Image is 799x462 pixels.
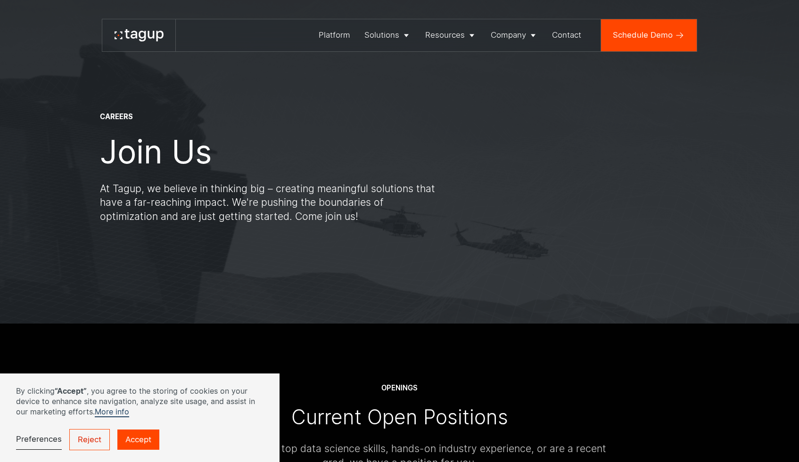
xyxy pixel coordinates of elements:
[69,429,110,450] a: Reject
[117,430,159,449] a: Accept
[100,112,133,122] div: CAREERS
[425,29,465,41] div: Resources
[613,29,673,41] div: Schedule Demo
[364,29,399,41] div: Solutions
[552,29,581,41] div: Contact
[491,29,526,41] div: Company
[357,19,418,51] a: Solutions
[95,407,129,417] a: More info
[484,19,545,51] a: Company
[545,19,589,51] a: Contact
[381,383,418,393] div: OPENINGS
[418,19,484,51] a: Resources
[16,430,62,450] a: Preferences
[291,405,508,430] div: Current Open Positions
[601,19,697,51] a: Schedule Demo
[100,134,212,170] h1: Join Us
[319,29,350,41] div: Platform
[16,386,264,417] p: By clicking , you agree to the storing of cookies on your device to enhance site navigation, anal...
[55,386,87,396] strong: “Accept”
[312,19,358,51] a: Platform
[100,182,439,224] p: At Tagup, we believe in thinking big – creating meaningful solutions that have a far-reaching imp...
